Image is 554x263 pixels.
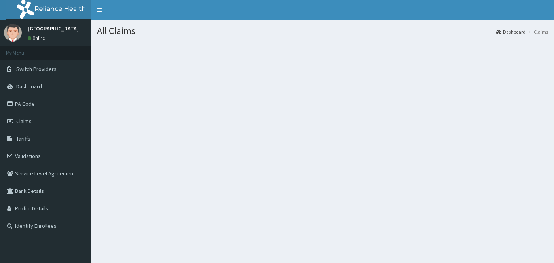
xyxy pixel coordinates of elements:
[4,24,22,42] img: User Image
[526,29,548,35] li: Claims
[496,29,526,35] a: Dashboard
[16,65,57,72] span: Switch Providers
[97,26,548,36] h1: All Claims
[16,135,30,142] span: Tariffs
[16,83,42,90] span: Dashboard
[28,26,79,31] p: [GEOGRAPHIC_DATA]
[16,118,32,125] span: Claims
[28,35,47,41] a: Online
